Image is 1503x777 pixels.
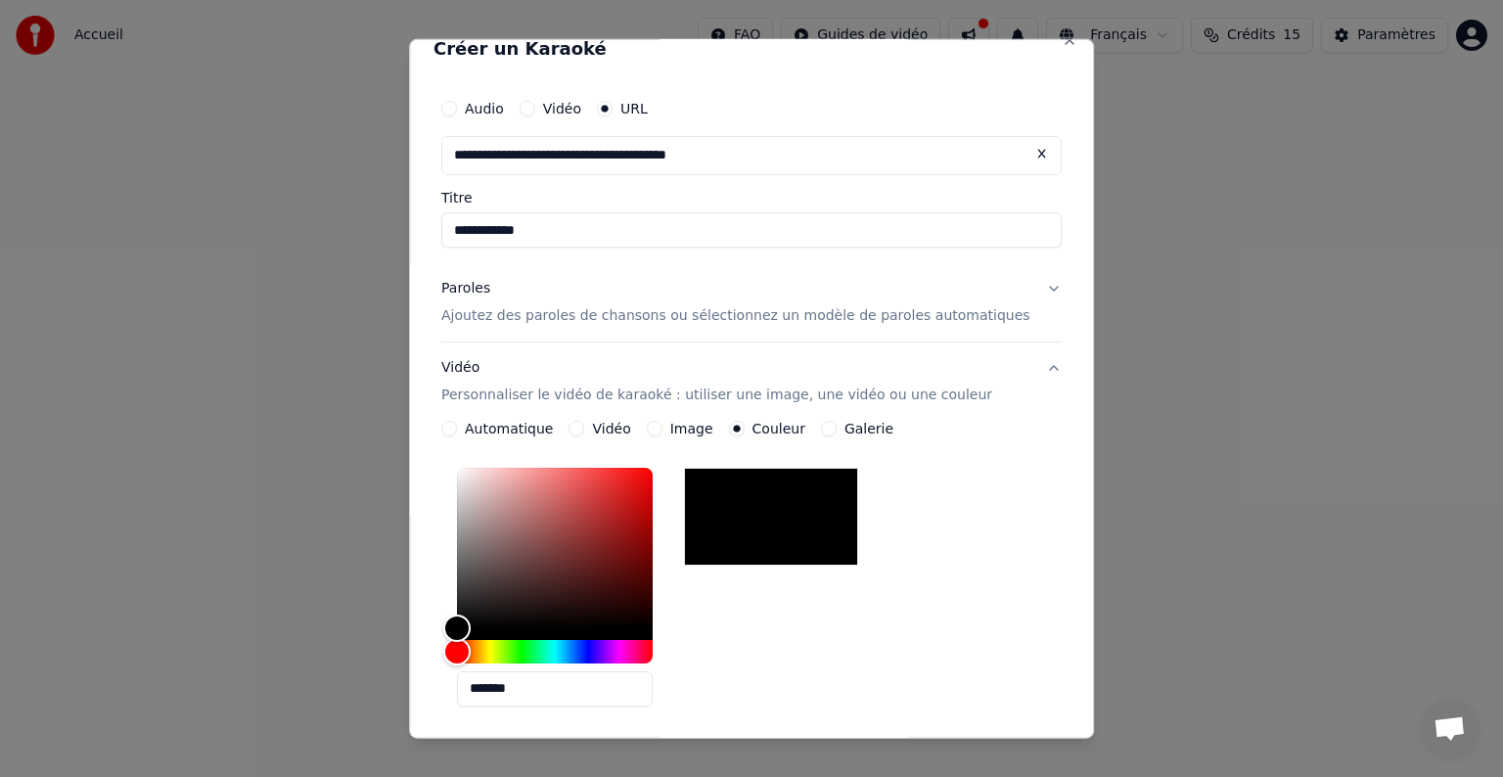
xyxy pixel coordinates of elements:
[457,640,653,663] div: Hue
[457,468,653,628] div: Color
[844,422,893,435] label: Galerie
[670,422,713,435] label: Image
[543,102,581,115] label: Vidéo
[465,422,553,435] label: Automatique
[433,40,1070,58] h2: Créer un Karaoké
[593,422,631,435] label: Vidéo
[441,386,992,405] p: Personnaliser le vidéo de karaoké : utiliser une image, une vidéo ou une couleur
[441,279,490,298] div: Paroles
[752,422,805,435] label: Couleur
[441,343,1062,421] button: VidéoPersonnaliser le vidéo de karaoké : utiliser une image, une vidéo ou une couleur
[620,102,648,115] label: URL
[441,191,1062,205] label: Titre
[441,306,1030,326] p: Ajoutez des paroles de chansons ou sélectionnez un modèle de paroles automatiques
[465,102,504,115] label: Audio
[441,358,992,405] div: Vidéo
[441,263,1062,342] button: ParolesAjoutez des paroles de chansons ou sélectionnez un modèle de paroles automatiques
